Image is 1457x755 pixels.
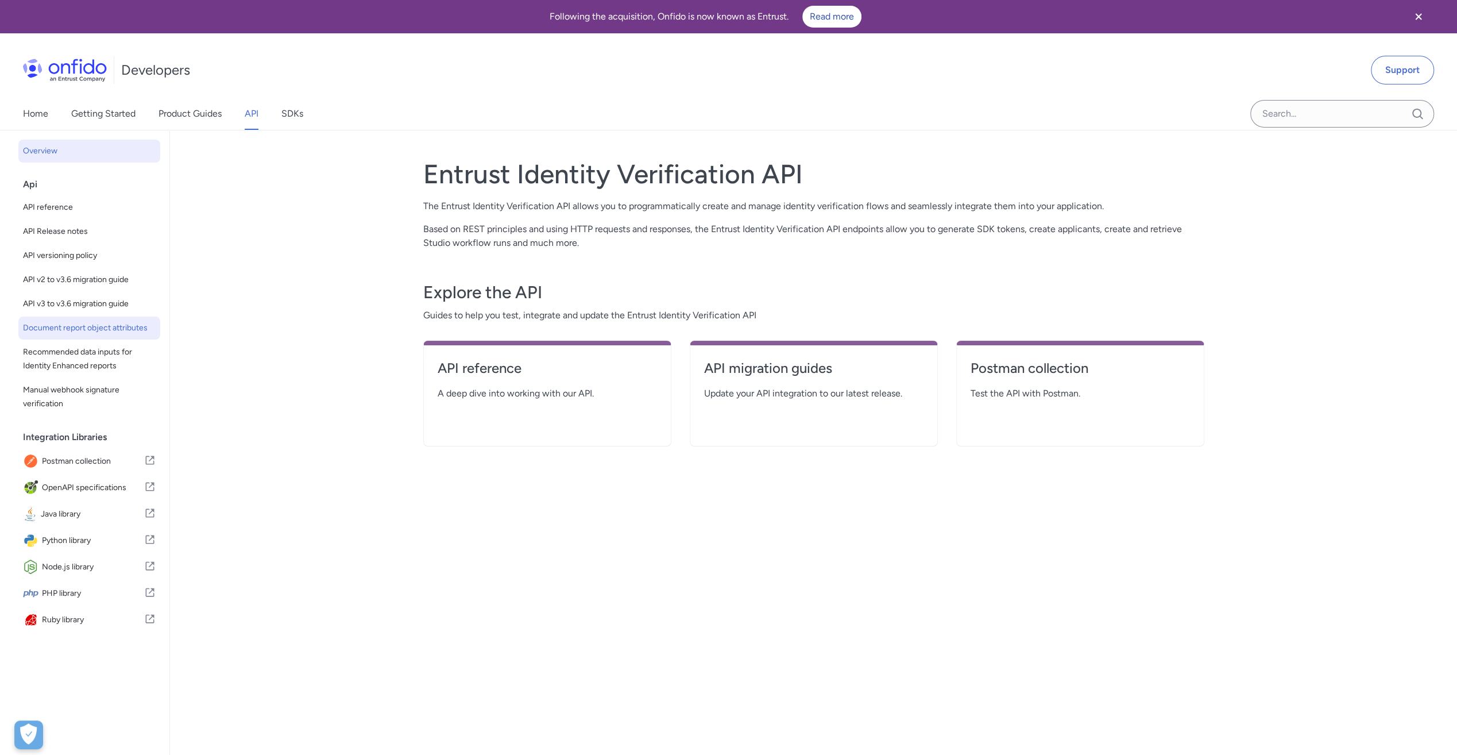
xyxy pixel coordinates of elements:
[23,59,107,82] img: Onfido Logo
[18,607,160,633] a: IconRuby libraryRuby library
[423,309,1204,322] span: Guides to help you test, integrate and update the Entrust Identity Verification API
[23,426,165,449] div: Integration Libraries
[23,201,156,214] span: API reference
[18,244,160,267] a: API versioning policy
[18,220,160,243] a: API Release notes
[18,196,160,219] a: API reference
[18,341,160,378] a: Recommended data inputs for Identity Enhanced reports
[423,199,1204,213] p: The Entrust Identity Verification API allows you to programmatically create and manage identity v...
[41,506,144,522] span: Java library
[14,6,1397,28] div: Following the acquisition, Onfido is now known as Entrust.
[42,559,144,575] span: Node.js library
[1250,100,1434,128] input: Onfido search input field
[18,475,160,500] a: IconOpenAPI specificationsOpenAPI specifications
[159,98,222,130] a: Product Guides
[1371,56,1434,84] a: Support
[704,387,923,400] span: Update your API integration to our latest release.
[438,387,657,400] span: A deep dive into working with our API.
[245,98,258,130] a: API
[23,321,156,335] span: Document report object attributes
[281,98,303,130] a: SDKs
[802,6,861,28] a: Read more
[18,581,160,606] a: IconPHP libraryPHP library
[14,721,43,749] button: Open Preferences
[1412,10,1425,24] svg: Close banner
[42,533,144,549] span: Python library
[18,379,160,415] a: Manual webhook signature verification
[23,345,156,373] span: Recommended data inputs for Identity Enhanced reports
[423,281,1204,304] h3: Explore the API
[23,480,42,496] img: IconOpenAPI specifications
[18,292,160,315] a: API v3 to v3.6 migration guide
[971,359,1190,387] a: Postman collection
[704,359,923,378] h4: API migration guides
[23,225,156,238] span: API Release notes
[18,317,160,340] a: Document report object attributes
[42,585,144,602] span: PHP library
[18,268,160,291] a: API v2 to v3.6 migration guide
[23,383,156,411] span: Manual webhook signature verification
[18,449,160,474] a: IconPostman collectionPostman collection
[23,297,156,311] span: API v3 to v3.6 migration guide
[23,612,42,628] img: IconRuby library
[23,144,156,158] span: Overview
[18,140,160,163] a: Overview
[71,98,136,130] a: Getting Started
[18,502,160,527] a: IconJava libraryJava library
[42,612,144,628] span: Ruby library
[23,98,48,130] a: Home
[23,173,165,196] div: Api
[1397,2,1440,31] button: Close banner
[23,453,42,469] img: IconPostman collection
[971,359,1190,378] h4: Postman collection
[23,273,156,287] span: API v2 to v3.6 migration guide
[23,506,41,522] img: IconJava library
[14,721,43,749] div: Cookie Preferences
[42,453,144,469] span: Postman collection
[121,61,190,79] h1: Developers
[23,559,42,575] img: IconNode.js library
[42,480,144,496] span: OpenAPI specifications
[23,533,42,549] img: IconPython library
[423,222,1204,250] p: Based on REST principles and using HTTP requests and responses, the Entrust Identity Verification...
[18,528,160,553] a: IconPython libraryPython library
[23,249,156,263] span: API versioning policy
[18,554,160,580] a: IconNode.js libraryNode.js library
[971,387,1190,400] span: Test the API with Postman.
[23,585,42,602] img: IconPHP library
[438,359,657,387] a: API reference
[438,359,657,378] h4: API reference
[704,359,923,387] a: API migration guides
[423,158,1204,190] h1: Entrust Identity Verification API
